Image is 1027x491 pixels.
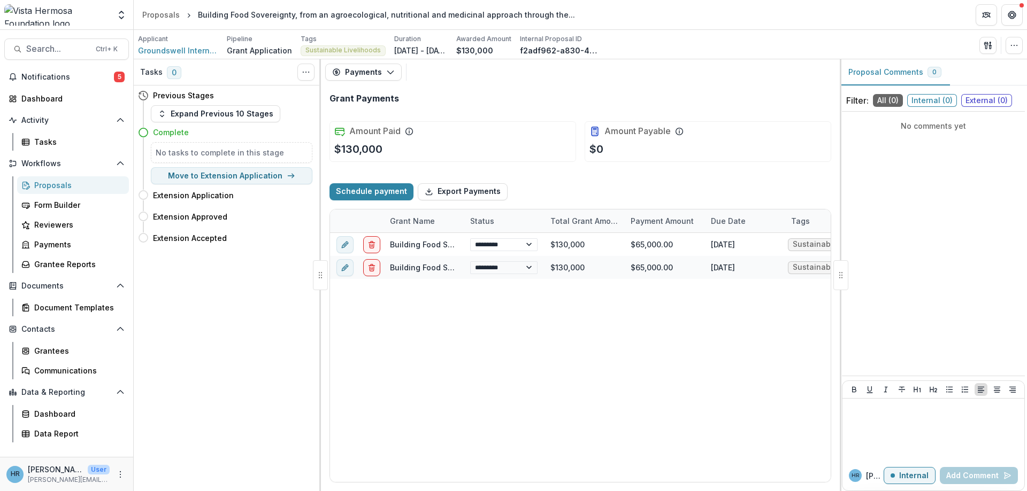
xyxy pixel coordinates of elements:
div: Dashboard [21,93,120,104]
span: Documents [21,282,112,291]
button: Internal [884,467,936,484]
div: Grantees [34,345,120,356]
p: [PERSON_NAME] [866,470,884,481]
span: Contacts [21,325,112,334]
p: Awarded Amount [456,34,511,44]
p: Internal Proposal ID [520,34,582,44]
h2: Amount Payable [604,126,671,136]
div: Status [464,209,544,232]
button: Open Workflows [4,155,129,172]
span: 5 [114,72,125,82]
button: delete [363,236,380,253]
div: Proposals [142,9,180,20]
a: Grantee Reports [17,255,129,273]
a: Communications [17,362,129,379]
div: Reviewers [34,219,120,230]
a: Form Builder [17,196,129,214]
div: $65,000.00 [624,256,704,279]
span: Activity [21,116,112,125]
div: Dashboard [34,408,120,419]
a: Payments [17,236,129,253]
button: Get Help [1001,4,1023,26]
div: Building Food Sovereignty, from an agroecological, nutritional and medicinal approach through the... [198,9,575,20]
button: edit [336,259,354,276]
button: Align Right [1006,383,1019,396]
div: $130,000 [544,233,624,256]
div: [DATE] [704,233,785,256]
p: Grant Application [227,45,292,56]
p: Tags [301,34,317,44]
button: Bullet List [943,383,956,396]
h4: Extension Application [153,190,234,201]
div: Payment Amount [624,215,700,227]
div: Total Grant Amount [544,215,624,227]
span: Sustainable Livelihoods [305,46,381,54]
p: Duration [394,34,421,44]
button: Schedule payment [329,183,413,200]
div: Sustainable Livelihoods [793,263,883,272]
a: Proposals [17,176,129,194]
div: Document Templates [34,302,120,313]
nav: breadcrumb [138,7,579,22]
h3: Tasks [140,68,163,77]
a: Dashboard [17,405,129,423]
button: Move to Extension Application [151,167,312,184]
span: External ( 0 ) [961,94,1012,107]
div: Hannah Roosendaal [11,471,20,478]
span: 0 [932,68,937,76]
button: Align Center [991,383,1003,396]
button: Partners [976,4,997,26]
button: edit [336,236,354,253]
a: Reviewers [17,216,129,233]
a: Building Food Sovereignty, from an agroecological, nutritional and medicinal approach through the... [390,240,767,249]
span: Data & Reporting [21,388,112,397]
span: Notifications [21,73,114,82]
button: Open Contacts [4,321,129,338]
div: Status [464,215,501,227]
h2: Grant Payments [329,93,399,104]
p: Filter: [846,94,869,107]
div: Due Date [704,209,785,232]
button: Bold [848,383,861,396]
p: No comments yet [846,120,1021,131]
img: Vista Hermosa Foundation logo [4,4,110,26]
button: Search... [4,38,129,60]
p: [PERSON_NAME][EMAIL_ADDRESS][DOMAIN_NAME] [28,475,110,485]
div: Tags [785,215,816,227]
button: Expand Previous 10 Stages [151,105,280,122]
button: Toggle View Cancelled Tasks [297,64,315,81]
div: Tags [785,209,865,232]
a: Building Food Sovereignty, from an agroecological, nutritional and medicinal approach through the... [390,263,767,272]
button: Ordered List [959,383,971,396]
p: User [88,465,110,474]
h4: Extension Approved [153,211,227,222]
button: delete [363,259,380,276]
button: Strike [895,383,908,396]
p: $0 [589,141,603,157]
p: $130,000 [334,141,382,157]
button: Export Payments [418,183,508,200]
a: Tasks [17,133,129,151]
button: Open entity switcher [114,4,129,26]
p: Applicant [138,34,168,44]
button: More [114,468,127,481]
span: Search... [26,44,89,54]
div: Payments [34,239,120,250]
button: Heading 1 [911,383,924,396]
button: Heading 2 [927,383,940,396]
div: Proposals [34,180,120,191]
p: [PERSON_NAME] [28,464,83,475]
div: Payment Amount [624,209,704,232]
button: Open Activity [4,112,129,129]
a: Groundswell International, Inc. [138,45,218,56]
div: Hannah Roosendaal [852,473,859,478]
p: [DATE] - [DATE] [394,45,448,56]
span: Internal ( 0 ) [907,94,957,107]
div: Grant Name [384,215,441,227]
div: $130,000 [544,256,624,279]
p: f2adf962-a830-47c1-8cb0-67ab6517392e [520,45,600,56]
a: Data Report [17,425,129,442]
div: Form Builder [34,199,120,211]
button: Proposal Comments [840,59,950,85]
